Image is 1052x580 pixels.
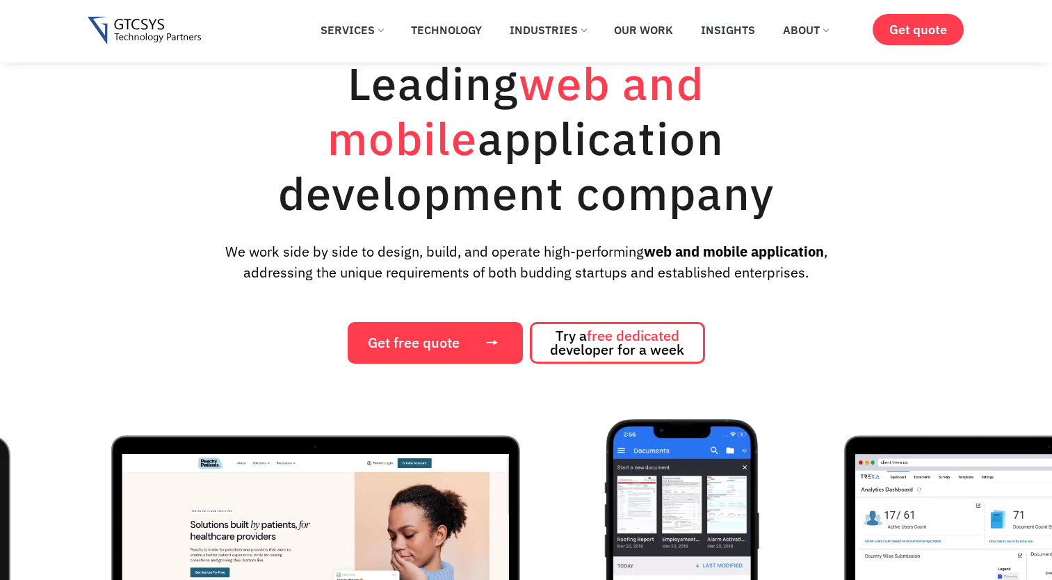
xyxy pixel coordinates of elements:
a: About [772,15,839,45]
span: Try a developer for a week [550,329,684,357]
strong: web and mobile application [644,242,824,261]
img: Gtcsys logo [88,17,201,45]
span: Get quote [889,22,947,37]
a: Services [310,15,394,45]
span: web and mobile [327,54,704,168]
span: free dedicated [587,326,679,345]
a: Try afree dedicated developer for a week [530,322,705,364]
a: Industries [499,15,597,45]
a: Get quote [873,14,964,45]
span: Get free quote [368,336,460,350]
a: Get free quote [348,322,523,364]
a: Insights [690,15,766,45]
h1: Leading application development company [213,56,839,220]
a: Our Work [604,15,683,45]
p: We work side by side to design, build, and operate high-performing , addressing the unique requir... [202,241,850,283]
a: Technology [400,15,492,45]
